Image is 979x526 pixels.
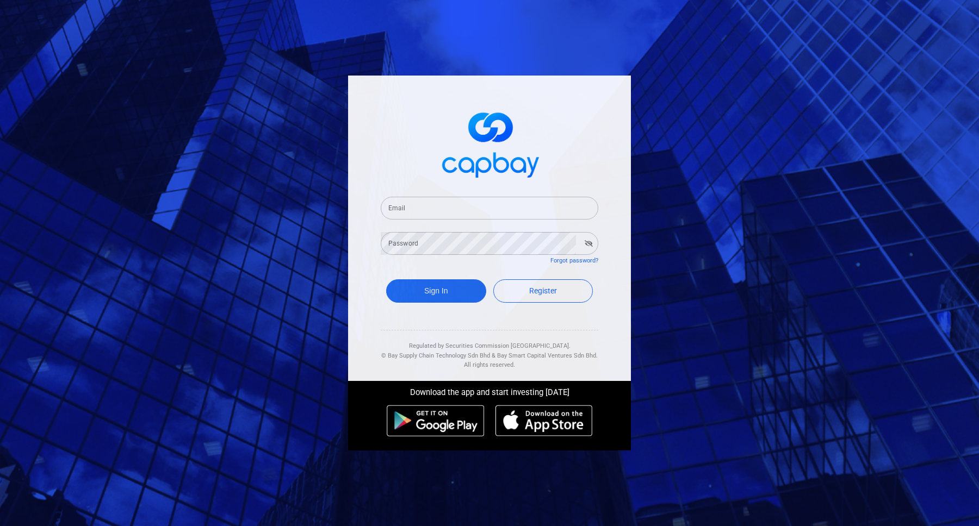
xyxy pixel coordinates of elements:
[340,381,639,399] div: Download the app and start investing [DATE]
[387,405,485,436] img: android
[550,257,598,264] a: Forgot password?
[381,352,490,359] span: © Bay Supply Chain Technology Sdn Bhd
[529,286,557,295] span: Register
[435,103,544,184] img: logo
[497,352,598,359] span: Bay Smart Capital Ventures Sdn Bhd.
[495,405,592,436] img: ios
[386,279,486,303] button: Sign In
[493,279,593,303] a: Register
[381,330,598,370] div: Regulated by Securities Commission [GEOGRAPHIC_DATA]. & All rights reserved.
